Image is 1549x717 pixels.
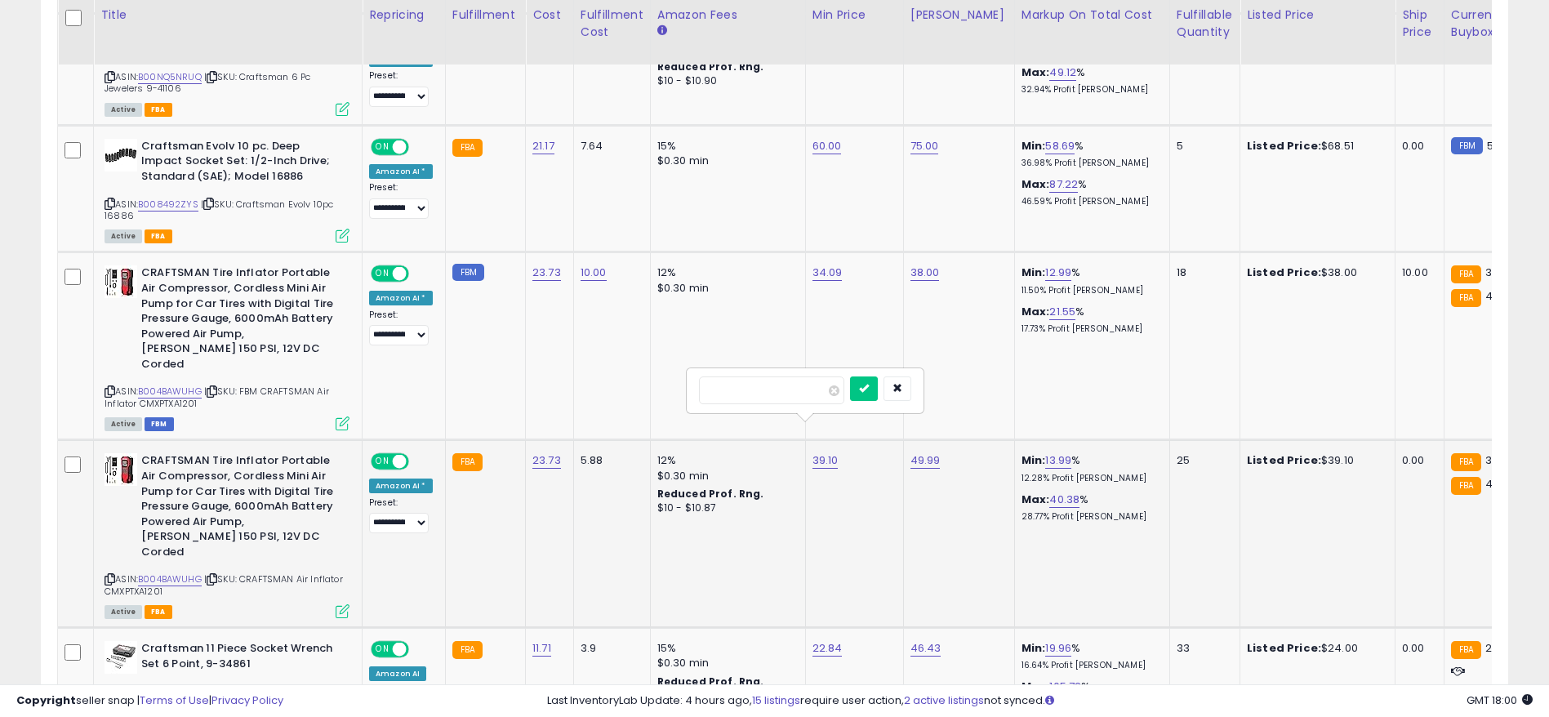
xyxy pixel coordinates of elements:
div: % [1022,641,1157,671]
div: Amazon AI [369,666,426,681]
div: % [1022,177,1157,207]
div: $38.00 [1247,265,1382,280]
span: All listings currently available for purchase on Amazon [105,103,142,117]
div: ASIN: [105,27,349,114]
b: Listed Price: [1247,640,1321,656]
div: % [1022,65,1157,96]
span: 41.79 [1485,288,1511,304]
span: ON [372,267,393,281]
span: 39.05 [1485,452,1515,468]
div: 12% [657,453,793,468]
p: 28.77% Profit [PERSON_NAME] [1022,511,1157,523]
span: | SKU: CRAFTSMAN Air Inflator CMXPTXA1201 [105,572,343,597]
div: Fulfillment Cost [581,7,643,41]
img: 41NZ-1RO-rL._SL40_.jpg [105,265,137,298]
small: FBA [452,139,483,157]
a: 49.99 [910,452,941,469]
b: Listed Price: [1247,265,1321,280]
div: $0.30 min [657,154,793,168]
img: 41NZ-1RO-rL._SL40_.jpg [105,453,137,486]
a: Terms of Use [140,693,209,708]
a: 60.00 [812,138,842,154]
a: 21.55 [1049,304,1075,320]
small: FBA [1451,265,1481,283]
div: $0.30 min [657,469,793,483]
div: % [1022,492,1157,523]
div: 18 [1177,265,1227,280]
p: 17.73% Profit [PERSON_NAME] [1022,323,1157,335]
div: ASIN: [105,139,349,242]
div: ASIN: [105,453,349,617]
div: $10 - $10.90 [657,74,793,88]
a: 13.99 [1045,452,1071,469]
div: % [1022,453,1157,483]
p: 32.94% Profit [PERSON_NAME] [1022,84,1157,96]
div: $10 - $10.87 [657,501,793,515]
div: [PERSON_NAME] [910,7,1008,24]
div: Amazon AI * [369,291,433,305]
div: Last InventoryLab Update: 4 hours ago, require user action, not synced. [547,693,1533,709]
div: Repricing [369,7,438,24]
span: ON [372,643,393,657]
div: Title [100,7,355,24]
span: 55.98 [1487,138,1516,154]
small: FBA [452,453,483,471]
div: $68.51 [1247,139,1382,154]
a: 39.10 [812,452,839,469]
div: Preset: [369,70,433,107]
div: $24.00 [1247,641,1382,656]
b: Max: [1022,492,1050,507]
span: OFF [407,643,433,657]
span: FBA [145,229,172,243]
div: 33 [1177,641,1227,656]
a: 49.12 [1049,65,1076,81]
div: ASIN: [105,265,349,429]
a: B008492ZYS [138,198,198,212]
div: 15% [657,641,793,656]
div: Preset: [369,310,433,346]
span: 2025-09-15 18:00 GMT [1467,693,1533,708]
div: Amazon Fees [657,7,799,24]
small: FBA [1451,453,1481,471]
div: $0.30 min [657,281,793,296]
div: Min Price [812,7,897,24]
a: 23.73 [532,452,561,469]
a: 12.99 [1045,265,1071,281]
span: 41.79 [1485,476,1511,492]
span: OFF [407,140,433,154]
div: 10.00 [1402,265,1431,280]
b: Max: [1022,304,1050,319]
a: 23.73 [532,265,561,281]
b: Max: [1022,65,1050,80]
small: FBA [452,641,483,659]
span: 24 [1485,640,1499,656]
div: 15% [657,139,793,154]
a: 34.09 [812,265,843,281]
div: $39.10 [1247,453,1382,468]
a: 75.00 [910,138,939,154]
b: Min: [1022,640,1046,656]
b: Reduced Prof. Rng. [657,60,764,73]
b: Min: [1022,138,1046,154]
small: FBA [1451,477,1481,495]
small: FBA [1451,641,1481,659]
span: | SKU: FBM CRAFTSMAN Air Inflator CMXPTXA1201 [105,385,329,409]
a: 2 active listings [904,693,984,708]
span: All listings currently available for purchase on Amazon [105,417,142,431]
a: 46.43 [910,640,941,657]
b: Listed Price: [1247,452,1321,468]
a: 22.84 [812,640,843,657]
a: B004BAWUHG [138,385,202,399]
span: ON [372,140,393,154]
p: 46.59% Profit [PERSON_NAME] [1022,196,1157,207]
strong: Copyright [16,693,76,708]
span: OFF [407,455,433,469]
a: 38.00 [910,265,940,281]
span: FBM [145,417,174,431]
div: % [1022,305,1157,335]
span: FBA [145,605,172,619]
div: Listed Price [1247,7,1388,24]
div: 0.00 [1402,453,1431,468]
div: $0.30 min [657,656,793,670]
b: Craftsman 11 Piece Socket Wrench Set 6 Point, 9-34861 [141,641,340,675]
